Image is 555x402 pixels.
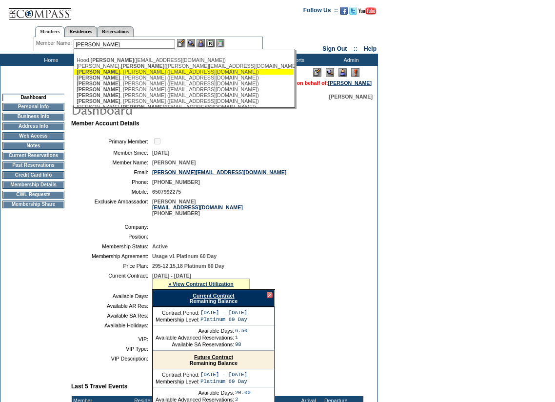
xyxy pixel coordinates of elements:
td: Platinum 60 Day [200,317,247,322]
img: View Mode [326,68,334,77]
td: VIP Type: [75,346,148,352]
img: Impersonate [338,68,347,77]
a: Future Contract [194,354,233,360]
a: » View Contract Utilization [168,281,234,287]
div: , [PERSON_NAME] ([EMAIL_ADDRESS][DOMAIN_NAME]) [77,92,291,98]
td: 6.50 [235,328,248,334]
img: Follow us on Twitter [349,7,357,15]
div: Hood, ([EMAIL_ADDRESS][DOMAIN_NAME]) [77,57,291,63]
a: Help [364,45,377,52]
b: Member Account Details [71,120,139,127]
td: Available Holidays: [75,322,148,328]
td: Available AR Res: [75,303,148,309]
span: You are acting on behalf of: [260,80,372,86]
td: Company: [75,224,148,230]
span: [PHONE_NUMBER] [152,179,200,185]
div: , [PERSON_NAME] ([EMAIL_ADDRESS][DOMAIN_NAME]) [77,69,291,75]
span: 6507992275 [152,189,181,195]
td: Available Days: [156,390,234,396]
td: [DATE] - [DATE] [200,372,247,378]
td: Position: [75,234,148,240]
div: , [PERSON_NAME] ([EMAIL_ADDRESS][DOMAIN_NAME]) [77,86,291,92]
span: [PERSON_NAME] [77,86,120,92]
td: Business Info [2,113,64,121]
span: [PERSON_NAME] [121,104,164,110]
div: Remaining Balance [153,351,274,369]
span: :: [354,45,357,52]
td: VIP Description: [75,356,148,362]
span: [PERSON_NAME] [329,94,373,100]
img: pgTtlDashboard.gif [71,100,266,119]
div: Member Name: [36,39,74,47]
td: Mobile: [75,189,148,195]
span: 295-12,15,18 Platinum 60 Day [152,263,224,269]
td: Available SA Res: [75,313,148,319]
img: b_edit.gif [177,39,185,47]
td: Available SA Reservations: [156,342,234,347]
td: Contract Period: [156,310,199,316]
a: Subscribe to our YouTube Channel [358,10,376,16]
td: [DATE] - [DATE] [200,310,247,316]
a: Reservations [97,26,134,37]
td: Available Days: [75,293,148,299]
a: [PERSON_NAME] [328,80,372,86]
td: Membership Agreement: [75,253,148,259]
span: Usage v1 Platinum 60 Day [152,253,217,259]
td: 1 [235,335,248,341]
td: Credit Card Info [2,171,64,179]
td: Available Advanced Reservations: [156,335,234,341]
span: [PERSON_NAME] [121,63,164,69]
span: [PERSON_NAME] [152,160,196,165]
td: Email: [75,169,148,175]
span: [PERSON_NAME] [77,98,120,104]
div: , [PERSON_NAME] ([EMAIL_ADDRESS][DOMAIN_NAME]) [77,80,291,86]
a: [PERSON_NAME][EMAIL_ADDRESS][DOMAIN_NAME] [152,169,286,175]
a: Follow us on Twitter [349,10,357,16]
a: Residences [64,26,97,37]
td: Membership Share [2,201,64,208]
span: [PERSON_NAME] [91,57,134,63]
td: Notes [2,142,64,150]
td: Current Reservations [2,152,64,160]
td: Membership Status: [75,243,148,249]
div: , [PERSON_NAME] ([EMAIL_ADDRESS][DOMAIN_NAME]) [77,98,291,104]
img: Subscribe to our YouTube Channel [358,7,376,15]
img: Reservations [206,39,215,47]
div: [PERSON_NAME], ([EMAIL_ADDRESS][DOMAIN_NAME]) [77,104,291,110]
td: CWL Requests [2,191,64,199]
td: Follow Us :: [303,6,338,18]
td: Membership Level: [156,317,199,322]
img: View [187,39,195,47]
td: Dashboard [2,94,64,101]
td: Home [22,54,78,66]
td: Available Days: [156,328,234,334]
td: Membership Level: [156,379,199,384]
img: Become our fan on Facebook [340,7,348,15]
td: Contract Period: [156,372,199,378]
td: Exclusive Ambassador: [75,199,148,216]
td: 20.00 [235,390,251,396]
img: b_calculator.gif [216,39,224,47]
span: [PERSON_NAME] [77,92,120,98]
a: Members [35,26,65,37]
span: [DATE] [152,150,169,156]
td: Current Contract: [75,273,148,289]
a: [EMAIL_ADDRESS][DOMAIN_NAME] [152,204,243,210]
td: Primary Member: [75,137,148,146]
td: Web Access [2,132,64,140]
td: VIP: [75,336,148,342]
img: Edit Mode [313,68,321,77]
div: Remaining Balance [153,290,275,307]
img: Impersonate [197,39,205,47]
span: [DATE] - [DATE] [152,273,191,279]
td: Member Since: [75,150,148,156]
td: 98 [235,342,248,347]
td: Member Name: [75,160,148,165]
td: Admin [322,54,378,66]
span: [PERSON_NAME] [77,69,120,75]
a: Become our fan on Facebook [340,10,348,16]
div: , [PERSON_NAME] ([EMAIL_ADDRESS][DOMAIN_NAME]) [77,75,291,80]
span: [PERSON_NAME] [77,75,120,80]
div: [PERSON_NAME], ([PERSON_NAME][EMAIL_ADDRESS][DOMAIN_NAME]) [77,63,291,69]
td: Past Reservations [2,161,64,169]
